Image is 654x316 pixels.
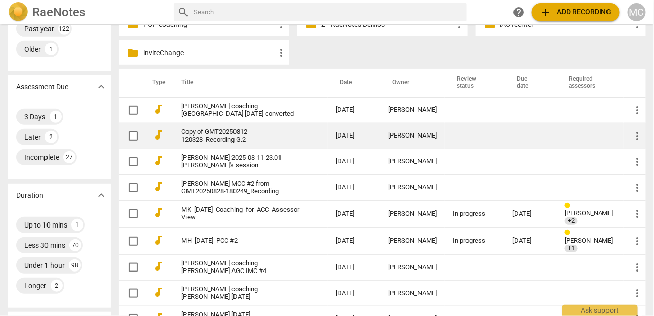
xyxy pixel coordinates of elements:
[328,228,380,255] td: [DATE]
[181,260,299,275] a: [PERSON_NAME] coaching [PERSON_NAME] AGC IMC #4
[45,131,57,143] div: 2
[632,287,644,299] span: more_vert
[181,237,299,245] a: MH_[DATE]_PCC #2
[71,219,83,231] div: 1
[632,182,644,194] span: more_vert
[94,188,109,203] button: Show more
[632,156,644,168] span: more_vert
[181,206,299,221] a: MK_[DATE]_Coaching_for_ACC_Assessor View
[24,240,65,250] div: Less 30 mins
[152,103,164,115] span: audiotrack
[181,103,299,118] a: [PERSON_NAME] coaching [GEOGRAPHIC_DATA] [DATE]-converted
[181,154,299,169] a: [PERSON_NAME] 2025-08-11-23.01 [PERSON_NAME]'s session
[628,3,646,21] button: MC
[8,2,28,22] img: Logo
[388,158,437,165] div: [PERSON_NAME]
[328,200,380,228] td: [DATE]
[181,180,299,195] a: [PERSON_NAME] MCC #2 from GMT20250828-180249_Recording
[152,234,164,246] span: audiotrack
[565,217,578,225] span: +2
[24,152,59,162] div: Incomplete
[540,6,612,18] span: Add recording
[94,79,109,95] button: Show more
[8,2,166,22] a: LogoRaeNotes
[152,207,164,219] span: audiotrack
[194,4,463,20] input: Search
[32,5,85,19] h2: RaeNotes
[51,280,63,292] div: 2
[69,259,81,272] div: 98
[45,43,57,55] div: 1
[328,69,380,97] th: Date
[63,151,75,163] div: 27
[453,210,496,218] div: In progress
[565,202,574,210] span: Review status: in progress
[388,210,437,218] div: [PERSON_NAME]
[328,123,380,149] td: [DATE]
[178,6,190,18] span: search
[453,237,496,245] div: In progress
[540,6,552,18] span: add
[504,69,556,97] th: Due date
[16,190,43,201] p: Duration
[509,3,528,21] a: Help
[445,69,504,97] th: Review status
[152,129,164,141] span: audiotrack
[24,281,46,291] div: Longer
[24,112,45,122] div: 3 Days
[388,264,437,272] div: [PERSON_NAME]
[50,111,62,123] div: 1
[532,3,620,21] button: Upload
[388,237,437,245] div: [PERSON_NAME]
[512,6,525,18] span: help
[562,305,638,316] div: Ask support
[95,81,107,93] span: expand_more
[388,184,437,191] div: [PERSON_NAME]
[632,104,644,116] span: more_vert
[380,69,445,97] th: Owner
[328,255,380,281] td: [DATE]
[565,245,578,252] span: +1
[328,174,380,200] td: [DATE]
[275,47,287,59] span: more_vert
[328,149,380,174] td: [DATE]
[632,208,644,220] span: more_vert
[152,286,164,298] span: audiotrack
[388,132,437,140] div: [PERSON_NAME]
[512,237,548,245] div: [DATE]
[24,44,41,54] div: Older
[24,260,65,270] div: Under 1 hour
[328,281,380,306] td: [DATE]
[632,235,644,247] span: more_vert
[632,261,644,274] span: more_vert
[127,47,139,59] span: folder
[565,229,574,237] span: Review status: in progress
[24,132,41,142] div: Later
[144,69,169,97] th: Type
[512,210,548,218] div: [DATE]
[388,290,437,297] div: [PERSON_NAME]
[69,239,81,251] div: 70
[16,82,68,93] p: Assessment Due
[565,237,613,244] span: [PERSON_NAME]
[181,286,299,301] a: [PERSON_NAME] coaching [PERSON_NAME] [DATE]
[24,24,54,34] div: Past year
[152,155,164,167] span: audiotrack
[152,260,164,273] span: audiotrack
[328,97,380,123] td: [DATE]
[388,106,437,114] div: [PERSON_NAME]
[24,220,67,230] div: Up to 10 mins
[556,69,624,97] th: Required assessors
[95,189,107,201] span: expand_more
[632,130,644,142] span: more_vert
[152,180,164,193] span: audiotrack
[181,128,299,144] a: Copy of GMT20250812-120328_Recording G.2
[565,209,613,217] span: [PERSON_NAME]
[169,69,328,97] th: Title
[143,48,275,58] p: inviteChange
[58,23,70,35] div: 122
